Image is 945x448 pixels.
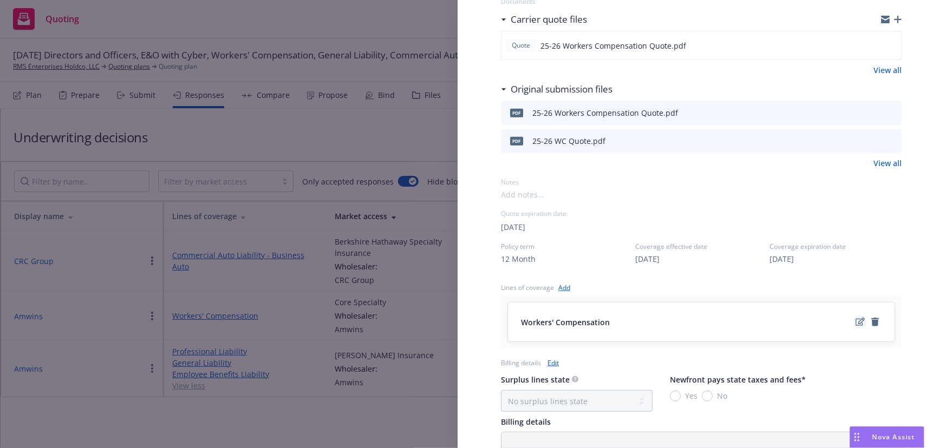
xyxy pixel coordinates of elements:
a: View all [874,157,902,169]
a: View all [874,64,902,76]
span: Policy term [501,242,633,251]
div: Lines of coverage [501,283,554,292]
span: Coverage expiration date [770,242,902,251]
a: remove [869,315,882,328]
div: Carrier quote files [501,12,587,27]
span: No [717,390,727,401]
button: download file [870,39,878,52]
button: 12 Month [501,253,536,265]
span: 25-26 Workers Compensation Quote.pdf [540,40,686,51]
div: Billing details [501,416,902,427]
span: Coverage effective date [635,242,767,251]
h3: Original submission files [511,82,612,96]
span: Workers' Compensation [521,317,610,328]
div: 25-26 WC Quote.pdf [532,135,605,147]
button: preview file [888,107,897,120]
span: Surplus lines state [501,374,570,385]
a: Add [558,282,570,293]
div: 25-26 Workers Compensation Quote.pdf [532,107,678,118]
button: [DATE] [635,253,660,265]
span: Quote [510,41,532,50]
a: Edit [548,357,559,368]
span: Nova Assist [872,432,915,442]
div: Original submission files [501,82,612,96]
input: Yes [670,391,681,401]
span: Newfront pays state taxes and fees* [670,374,806,385]
h3: Carrier quote files [511,12,587,27]
button: download file [870,107,879,120]
div: Billing details [501,358,541,367]
span: pdf [510,109,523,117]
button: download file [870,135,879,148]
div: Quote expiration date [501,209,902,218]
div: Notes [501,177,902,187]
a: edit [853,315,866,328]
span: Yes [685,390,698,401]
button: preview file [888,135,897,148]
input: No [702,391,713,401]
button: preview file [887,39,897,52]
div: Drag to move [850,427,864,447]
button: [DATE] [770,253,794,265]
button: Nova Assist [850,426,924,448]
span: pdf [510,137,523,145]
button: [DATE] [501,221,525,233]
